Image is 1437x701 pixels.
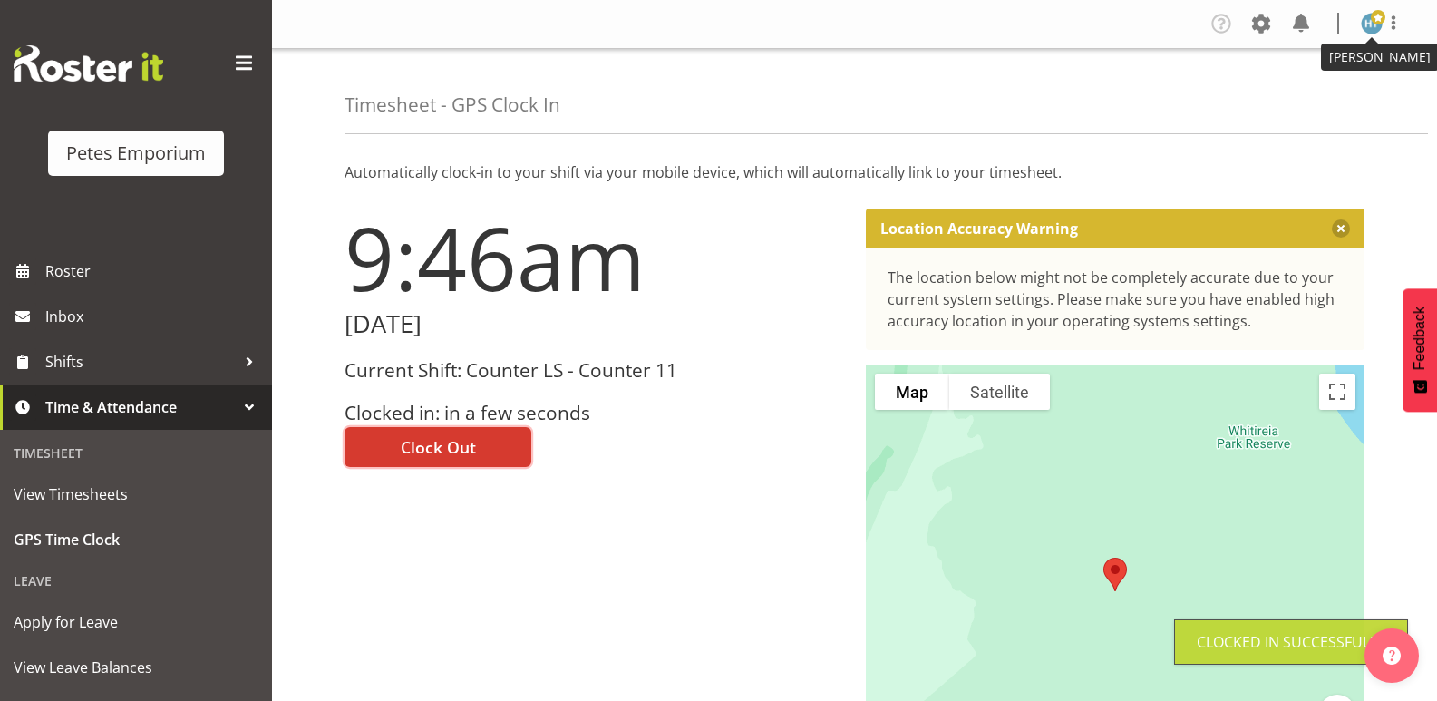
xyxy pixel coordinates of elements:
[1403,288,1437,412] button: Feedback - Show survey
[1332,219,1350,238] button: Close message
[345,209,844,307] h1: 9:46am
[5,599,267,645] a: Apply for Leave
[66,140,206,167] div: Petes Emporium
[888,267,1344,332] div: The location below might not be completely accurate due to your current system settings. Please m...
[1197,631,1385,653] div: Clocked in Successfully
[45,303,263,330] span: Inbox
[345,360,844,381] h3: Current Shift: Counter LS - Counter 11
[5,472,267,517] a: View Timesheets
[5,517,267,562] a: GPS Time Clock
[45,348,236,375] span: Shifts
[401,435,476,459] span: Clock Out
[345,427,531,467] button: Clock Out
[345,310,844,338] h2: [DATE]
[1383,647,1401,665] img: help-xxl-2.png
[1361,13,1383,34] img: helena-tomlin701.jpg
[45,258,263,285] span: Roster
[1412,307,1428,370] span: Feedback
[14,609,258,636] span: Apply for Leave
[345,403,844,424] h3: Clocked in: in a few seconds
[14,45,163,82] img: Rosterit website logo
[5,434,267,472] div: Timesheet
[14,654,258,681] span: View Leave Balances
[345,161,1364,183] p: Automatically clock-in to your shift via your mobile device, which will automatically link to you...
[14,481,258,508] span: View Timesheets
[45,394,236,421] span: Time & Attendance
[5,562,267,599] div: Leave
[14,526,258,553] span: GPS Time Clock
[880,219,1078,238] p: Location Accuracy Warning
[345,94,560,115] h4: Timesheet - GPS Clock In
[1319,374,1355,410] button: Toggle fullscreen view
[875,374,949,410] button: Show street map
[949,374,1050,410] button: Show satellite imagery
[5,645,267,690] a: View Leave Balances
